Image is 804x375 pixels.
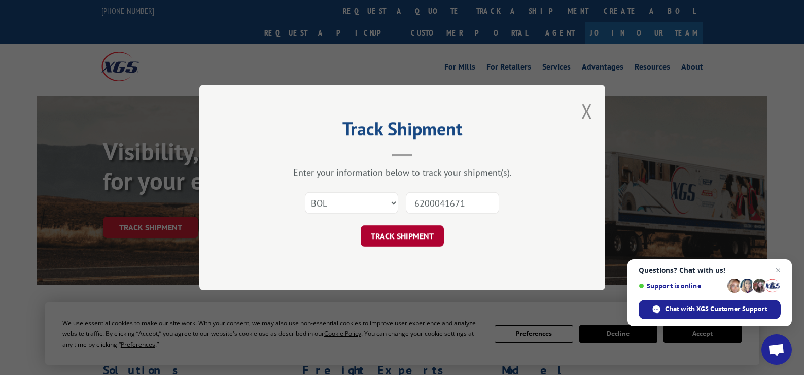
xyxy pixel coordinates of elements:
h2: Track Shipment [250,122,554,141]
button: TRACK SHIPMENT [361,225,444,247]
span: Questions? Chat with us! [639,266,781,275]
span: Chat with XGS Customer Support [665,304,767,314]
div: Enter your information below to track your shipment(s). [250,166,554,178]
span: Close chat [772,264,784,277]
span: Support is online [639,282,724,290]
div: Open chat [761,334,792,365]
input: Number(s) [406,192,499,214]
button: Close modal [581,97,592,124]
div: Chat with XGS Customer Support [639,300,781,319]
